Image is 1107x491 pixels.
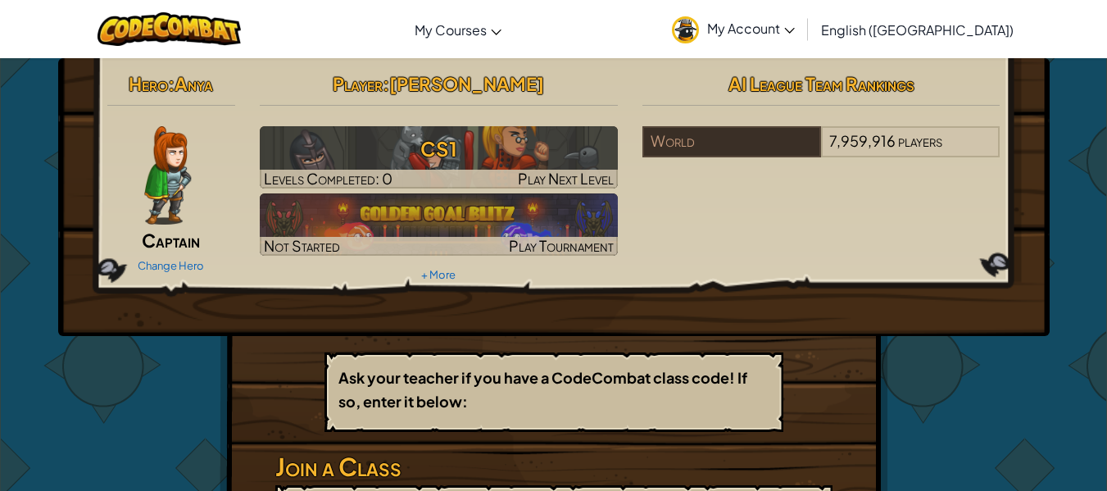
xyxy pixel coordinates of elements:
[168,72,175,95] span: :
[260,126,618,189] img: CS1
[333,72,383,95] span: Player
[829,131,896,150] span: 7,959,916
[813,7,1022,52] a: English ([GEOGRAPHIC_DATA])
[260,193,618,256] a: Not StartedPlay Tournament
[642,126,821,157] div: World
[421,268,456,281] a: + More
[338,368,747,411] b: Ask your teacher if you have a CodeCombat class code! If so, enter it below:
[898,131,942,150] span: players
[275,448,833,485] h3: Join a Class
[129,72,168,95] span: Hero
[264,169,392,188] span: Levels Completed: 0
[518,169,614,188] span: Play Next Level
[821,21,1014,39] span: English ([GEOGRAPHIC_DATA])
[672,16,699,43] img: avatar
[415,21,487,39] span: My Courses
[264,236,340,255] span: Not Started
[383,72,389,95] span: :
[260,193,618,256] img: Golden Goal
[389,72,544,95] span: [PERSON_NAME]
[142,229,200,252] span: Captain
[707,20,795,37] span: My Account
[260,130,618,167] h3: CS1
[509,236,614,255] span: Play Tournament
[144,126,191,225] img: captain-pose.png
[728,72,914,95] span: AI League Team Rankings
[260,126,618,189] a: Play Next Level
[664,3,803,55] a: My Account
[175,72,213,95] span: Anya
[642,142,1000,161] a: World7,959,916players
[138,259,204,272] a: Change Hero
[406,7,510,52] a: My Courses
[98,12,241,46] img: CodeCombat logo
